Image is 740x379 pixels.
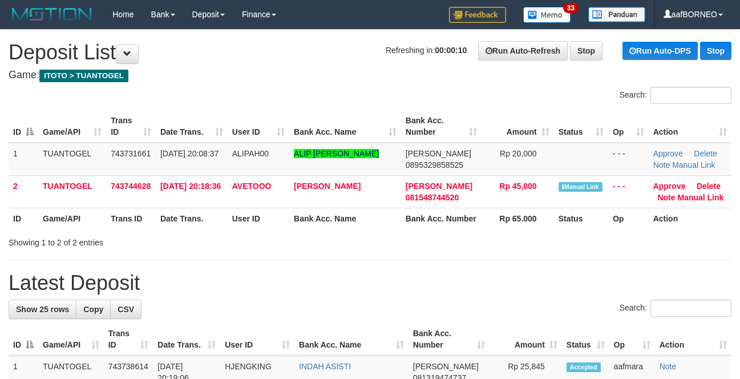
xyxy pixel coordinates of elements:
span: [DATE] 20:18:36 [160,182,221,191]
span: ALIPAH00 [232,149,269,158]
span: 743744628 [111,182,151,191]
th: Trans ID [106,208,156,229]
th: Game/API [38,208,106,229]
span: Copy 0895329858525 to clipboard [406,160,463,170]
span: [DATE] 20:08:37 [160,149,219,158]
span: Copy 081548744520 to clipboard [406,193,459,202]
th: Status: activate to sort column ascending [562,323,609,356]
a: Note [653,160,670,170]
th: Action: activate to sort column ascending [655,323,731,356]
a: Show 25 rows [9,300,76,319]
td: 2 [9,175,38,208]
th: Date Trans. [156,208,228,229]
a: [PERSON_NAME] [294,182,361,191]
a: Stop [570,41,602,61]
th: ID: activate to sort column descending [9,110,38,143]
th: Date Trans.: activate to sort column ascending [156,110,228,143]
a: Delete [697,182,721,191]
a: Copy [76,300,111,319]
th: Amount: activate to sort column ascending [490,323,562,356]
span: Show 25 rows [16,305,69,314]
span: Copy [83,305,103,314]
th: Bank Acc. Name: activate to sort column ascending [294,323,409,356]
th: Bank Acc. Name [289,208,401,229]
th: Op: activate to sort column ascending [609,323,655,356]
input: Search: [650,300,731,317]
span: Accepted [567,362,601,372]
th: Trans ID: activate to sort column ascending [106,110,156,143]
span: CSV [118,305,134,314]
span: AVETOOO [232,182,272,191]
span: 743731661 [111,149,151,158]
span: ITOTO > TUANTOGEL [39,70,128,82]
img: Button%20Memo.svg [523,7,571,23]
th: Action [649,208,731,229]
strong: 00:00:10 [435,46,467,55]
a: Run Auto-DPS [622,42,698,60]
th: Status: activate to sort column ascending [554,110,608,143]
span: [PERSON_NAME] [406,149,471,158]
a: ALIP [PERSON_NAME] [294,149,379,158]
th: Trans ID: activate to sort column ascending [104,323,153,356]
th: Status [554,208,608,229]
a: CSV [110,300,141,319]
a: Stop [700,42,731,60]
th: Bank Acc. Name: activate to sort column ascending [289,110,401,143]
span: [PERSON_NAME] [413,362,479,371]
span: 33 [563,3,579,13]
th: User ID [228,208,289,229]
th: Game/API: activate to sort column ascending [38,323,104,356]
a: INDAH ASISTI [299,362,351,371]
a: Note [660,362,677,371]
td: 1 [9,143,38,176]
label: Search: [620,300,731,317]
img: panduan.png [588,7,645,22]
a: Manual Link [672,160,715,170]
a: Approve [653,182,686,191]
th: Rp 65.000 [482,208,553,229]
a: Run Auto-Refresh [478,41,568,61]
td: - - - [608,175,649,208]
h1: Latest Deposit [9,272,731,295]
a: Approve [653,149,683,158]
label: Search: [620,87,731,104]
h4: Game: [9,70,731,81]
th: Op: activate to sort column ascending [608,110,649,143]
th: Game/API: activate to sort column ascending [38,110,106,143]
div: Showing 1 to 2 of 2 entries [9,232,300,248]
th: Bank Acc. Number: activate to sort column ascending [409,323,490,356]
th: User ID: activate to sort column ascending [220,323,294,356]
img: MOTION_logo.png [9,6,95,23]
th: Date Trans.: activate to sort column ascending [153,323,220,356]
span: Rp 20,000 [500,149,537,158]
input: Search: [650,87,731,104]
th: ID: activate to sort column descending [9,323,38,356]
a: Delete [694,149,717,158]
span: Manually Linked [559,182,602,192]
td: - - - [608,143,649,176]
h1: Deposit List [9,41,731,64]
td: TUANTOGEL [38,175,106,208]
span: [PERSON_NAME] [406,182,472,191]
span: Rp 45,000 [499,182,536,191]
th: Bank Acc. Number: activate to sort column ascending [401,110,482,143]
th: Action: activate to sort column ascending [649,110,731,143]
th: Bank Acc. Number [401,208,482,229]
img: Feedback.jpg [449,7,506,23]
th: Op [608,208,649,229]
a: Note [657,193,675,202]
th: ID [9,208,38,229]
th: Amount: activate to sort column ascending [482,110,553,143]
a: Manual Link [677,193,723,202]
th: User ID: activate to sort column ascending [228,110,289,143]
span: Refreshing in: [386,46,467,55]
td: TUANTOGEL [38,143,106,176]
